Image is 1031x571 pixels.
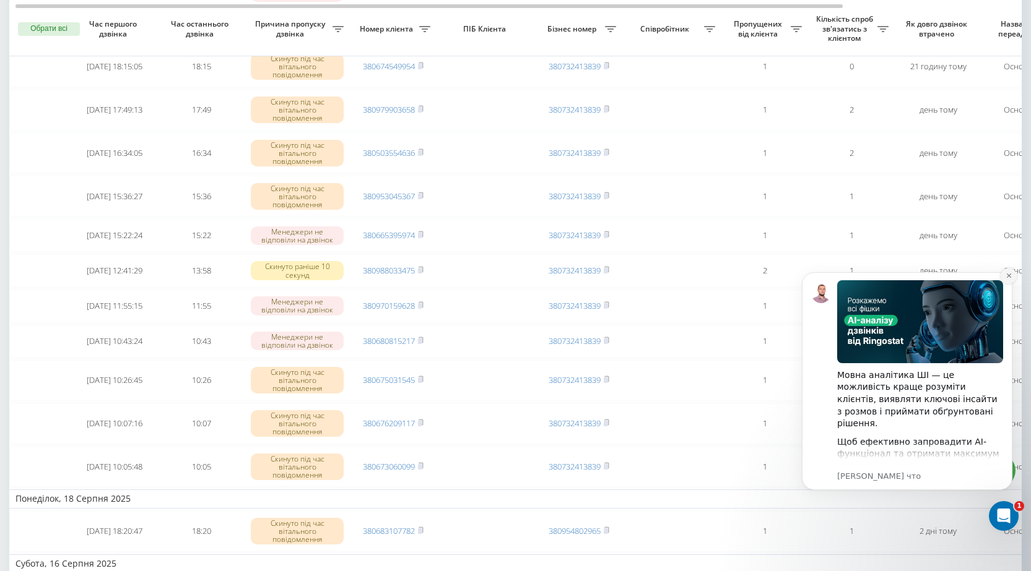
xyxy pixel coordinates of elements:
[363,461,415,472] a: 380673060099
[363,300,415,311] a: 380970159628
[363,265,415,276] a: 380988033475
[71,290,158,322] td: [DATE] 11:55:15
[363,191,415,202] a: 380953045367
[71,133,158,174] td: [DATE] 16:34:05
[783,254,1031,538] iframe: Intercom notifications сообщение
[18,22,80,36] button: Обрати всі
[158,403,245,444] td: 10:07
[549,230,601,241] a: 380732413839
[728,19,791,38] span: Пропущених від клієнта
[895,176,981,217] td: день тому
[549,61,601,72] a: 380732413839
[158,219,245,252] td: 15:22
[629,24,704,34] span: Співробітник
[71,403,158,444] td: [DATE] 10:07:16
[549,265,601,276] a: 380732413839
[158,325,245,358] td: 10:43
[549,191,601,202] a: 380732413839
[158,360,245,401] td: 10:26
[808,219,895,252] td: 1
[158,254,245,287] td: 13:58
[356,24,419,34] span: Номер клієнта
[721,90,808,131] td: 1
[721,360,808,401] td: 1
[447,24,525,34] span: ПІБ Клієнта
[721,511,808,552] td: 1
[71,360,158,401] td: [DATE] 10:26:45
[549,335,601,346] a: 380732413839
[363,104,415,115] a: 380979903658
[251,367,344,394] div: Скинуто під час вітального повідомлення
[251,97,344,124] div: Скинуто під час вітального повідомлення
[721,176,808,217] td: 1
[158,46,245,87] td: 18:15
[721,254,808,287] td: 2
[721,219,808,252] td: 1
[905,19,972,38] span: Як довго дзвінок втрачено
[363,525,415,536] a: 380683107782
[808,176,895,217] td: 1
[549,300,601,311] a: 380732413839
[251,53,344,80] div: Скинуто під час вітального повідомлення
[158,290,245,322] td: 11:55
[251,296,344,315] div: Менеджери не відповіли на дзвінок
[895,90,981,131] td: день тому
[549,374,601,385] a: 380732413839
[363,230,415,241] a: 380665395974
[989,501,1019,531] iframe: Intercom live chat
[251,453,344,481] div: Скинуто під час вітального повідомлення
[251,332,344,350] div: Менеджери не відповіли на дзвінок
[251,140,344,167] div: Скинуто під час вітального повідомлення
[71,176,158,217] td: [DATE] 15:36:27
[721,290,808,322] td: 1
[363,418,415,429] a: 380676209117
[363,147,415,158] a: 380503554636
[71,90,158,131] td: [DATE] 17:49:13
[721,447,808,487] td: 1
[808,46,895,87] td: 0
[721,133,808,174] td: 1
[363,61,415,72] a: 380674549954
[158,133,245,174] td: 16:34
[1014,501,1024,511] span: 1
[721,325,808,358] td: 1
[158,90,245,131] td: 17:49
[549,104,601,115] a: 380732413839
[251,226,344,245] div: Менеджери не відповіли на дзвінок
[158,176,245,217] td: 15:36
[81,19,148,38] span: Час першого дзвінка
[251,261,344,280] div: Скинуто раніше 10 секунд
[71,46,158,87] td: [DATE] 18:15:05
[251,518,344,545] div: Скинуто під час вітального повідомлення
[71,511,158,552] td: [DATE] 18:20:47
[814,14,877,43] span: Кількість спроб зв'язатись з клієнтом
[71,447,158,487] td: [DATE] 10:05:48
[251,183,344,210] div: Скинуто під час вітального повідомлення
[549,418,601,429] a: 380732413839
[549,147,601,158] a: 380732413839
[542,24,605,34] span: Бізнес номер
[895,219,981,252] td: день тому
[251,410,344,437] div: Скинуто під час вітального повідомлення
[549,525,601,536] a: 380954802965
[251,19,333,38] span: Причина пропуску дзвінка
[895,46,981,87] td: 21 годину тому
[895,133,981,174] td: день тому
[721,403,808,444] td: 1
[158,447,245,487] td: 10:05
[71,325,158,358] td: [DATE] 10:43:24
[71,254,158,287] td: [DATE] 12:41:29
[549,461,601,472] a: 380732413839
[158,511,245,552] td: 18:20
[168,19,235,38] span: Час останнього дзвінка
[363,374,415,385] a: 380675031545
